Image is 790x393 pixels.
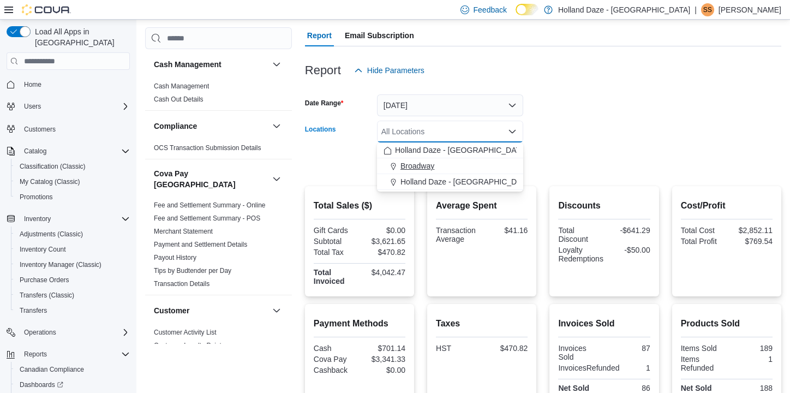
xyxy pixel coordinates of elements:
a: My Catalog (Classic) [15,175,85,188]
div: $701.14 [362,344,405,353]
button: Transfers [11,303,134,318]
p: [PERSON_NAME] [719,3,781,16]
span: Broadway [400,160,434,171]
span: Holland Daze - [GEOGRAPHIC_DATA] [400,176,532,187]
span: Inventory Manager (Classic) [20,260,101,269]
button: Home [2,76,134,92]
div: Cova Pay [GEOGRAPHIC_DATA] [145,199,292,295]
span: Operations [20,326,130,339]
label: Locations [305,125,336,134]
span: Catalog [20,145,130,158]
span: Classification (Classic) [15,160,130,173]
span: Transfers (Classic) [15,289,130,302]
button: Transfers (Classic) [11,288,134,303]
h2: Taxes [436,317,528,330]
button: Cash Management [154,59,268,70]
div: 1 [729,355,773,364]
a: Customers [20,123,60,136]
button: Cova Pay [GEOGRAPHIC_DATA] [270,172,283,186]
div: Cashback [314,366,357,374]
a: Inventory Manager (Classic) [15,258,106,271]
span: Reports [20,348,130,361]
span: Dashboards [20,380,63,389]
button: Adjustments (Classic) [11,227,134,242]
span: Inventory [20,212,130,225]
button: Inventory [2,211,134,227]
div: $470.82 [484,344,528,353]
button: Operations [2,325,134,340]
p: | [695,3,697,16]
span: Load All Apps in [GEOGRAPHIC_DATA] [31,26,130,48]
a: OCS Transaction Submission Details [154,144,261,152]
button: Compliance [270,120,283,133]
button: Inventory Manager (Classic) [11,257,134,272]
span: Canadian Compliance [20,365,84,374]
div: Items Refunded [681,355,725,372]
button: Broadway [377,158,523,174]
a: Cash Out Details [154,96,204,103]
button: Classification (Classic) [11,159,134,174]
span: Home [24,80,41,89]
h2: Total Sales ($) [314,199,405,212]
button: Customer [154,305,268,316]
button: Purchase Orders [11,272,134,288]
span: Transaction Details [154,279,210,288]
div: Cash [314,344,357,353]
div: Cash Management [145,80,292,110]
h2: Cost/Profit [681,199,773,212]
span: Inventory Count [15,243,130,256]
button: Canadian Compliance [11,362,134,377]
h2: Payment Methods [314,317,405,330]
strong: Net Sold [681,384,712,392]
span: Purchase Orders [20,276,69,284]
span: Customers [24,125,56,134]
div: Total Tax [314,248,357,257]
span: Inventory [24,215,51,223]
a: Purchase Orders [15,273,74,287]
button: Cova Pay [GEOGRAPHIC_DATA] [154,168,268,190]
div: Loyalty Redemptions [558,246,603,263]
strong: Net Sold [558,384,589,392]
a: Cash Management [154,82,209,90]
span: Hide Parameters [367,65,424,76]
div: 87 [607,344,650,353]
h3: Report [305,64,341,77]
div: $0.00 [362,226,405,235]
div: -$50.00 [608,246,650,254]
div: 1 [624,364,650,372]
div: Shawn S [701,3,714,16]
a: Fee and Settlement Summary - Online [154,201,266,209]
span: Dark Mode [516,15,516,16]
div: -$641.29 [607,226,650,235]
div: Items Sold [681,344,725,353]
h3: Customer [154,305,189,316]
span: Holland Daze - [GEOGRAPHIC_DATA] [395,145,527,156]
button: Close list of options [508,127,517,136]
button: Inventory Count [11,242,134,257]
span: Catalog [24,147,46,156]
span: Home [20,78,130,91]
button: Users [20,100,45,113]
span: Email Subscription [345,25,414,46]
span: Adjustments (Classic) [15,228,130,241]
span: Payment and Settlement Details [154,240,247,249]
div: Total Profit [681,237,725,246]
div: InvoicesRefunded [558,364,619,372]
span: Adjustments (Classic) [20,230,83,239]
span: Transfers [15,304,130,317]
span: Customer Loyalty Points [154,341,225,350]
a: Transfers [15,304,51,317]
button: Operations [20,326,61,339]
a: Tips by Budtender per Day [154,267,231,275]
div: $769.54 [729,237,773,246]
div: $3,341.33 [362,355,405,364]
button: Inventory [20,212,55,225]
button: Holland Daze - [GEOGRAPHIC_DATA] [377,174,523,190]
a: Dashboards [15,378,68,391]
button: Hide Parameters [350,59,429,81]
span: Operations [24,328,56,337]
a: Adjustments (Classic) [15,228,87,241]
a: Customer Activity List [154,329,217,336]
